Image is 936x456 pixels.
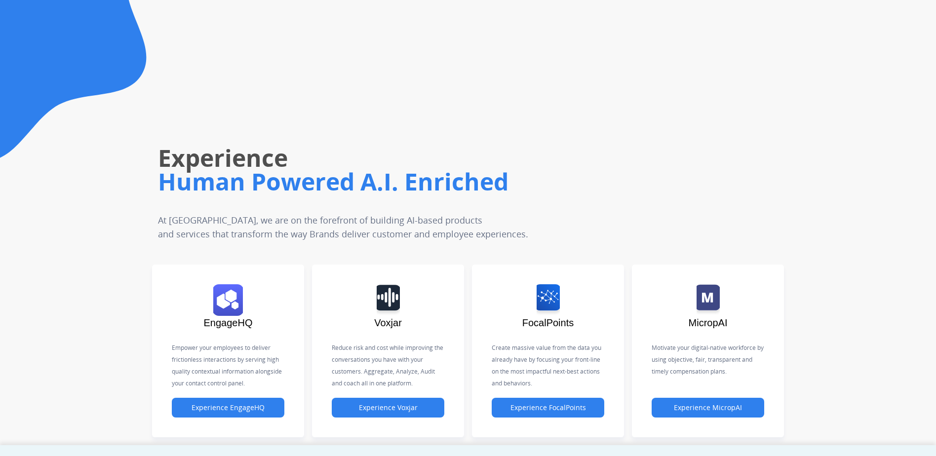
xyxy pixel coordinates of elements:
span: FocalPoints [522,317,574,328]
p: Create massive value from the data you already have by focusing your front-line on the most impac... [492,342,604,389]
a: Experience EngageHQ [172,404,284,412]
button: Experience Voxjar [332,398,444,418]
p: Motivate your digital-native workforce by using objective, fair, transparent and timely compensat... [652,342,764,378]
button: Experience EngageHQ [172,398,284,418]
h1: Experience [158,142,661,174]
p: At [GEOGRAPHIC_DATA], we are on the forefront of building AI-based products and services that tra... [158,213,598,241]
h1: Human Powered A.I. Enriched [158,166,661,197]
button: Experience MicropAI [652,398,764,418]
a: Experience Voxjar [332,404,444,412]
img: logo [377,284,400,316]
p: Empower your employees to deliver frictionless interactions by serving high quality contextual in... [172,342,284,389]
a: Experience FocalPoints [492,404,604,412]
a: Experience MicropAI [652,404,764,412]
button: Experience FocalPoints [492,398,604,418]
span: MicropAI [689,317,728,328]
img: logo [537,284,560,316]
span: Voxjar [374,317,402,328]
img: logo [213,284,243,316]
p: Reduce risk and cost while improving the conversations you have with your customers. Aggregate, A... [332,342,444,389]
span: EngageHQ [204,317,253,328]
img: logo [697,284,720,316]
